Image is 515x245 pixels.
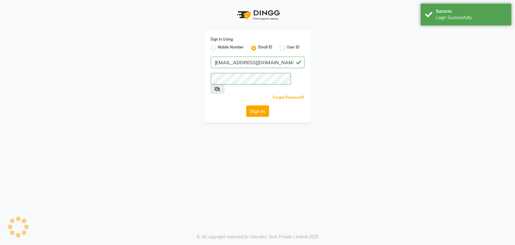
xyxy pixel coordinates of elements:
label: User ID [287,45,300,52]
label: Mobile Number [218,45,244,52]
label: Sign In Using: [211,37,234,42]
div: Success [436,8,507,15]
a: Forgot Password? [273,95,305,100]
input: Username [211,73,291,84]
button: Sign In [246,105,269,117]
img: logo1.svg [233,6,282,24]
div: Login Successfully. [436,15,507,21]
input: Username [211,57,305,68]
label: Email ID [259,45,272,52]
